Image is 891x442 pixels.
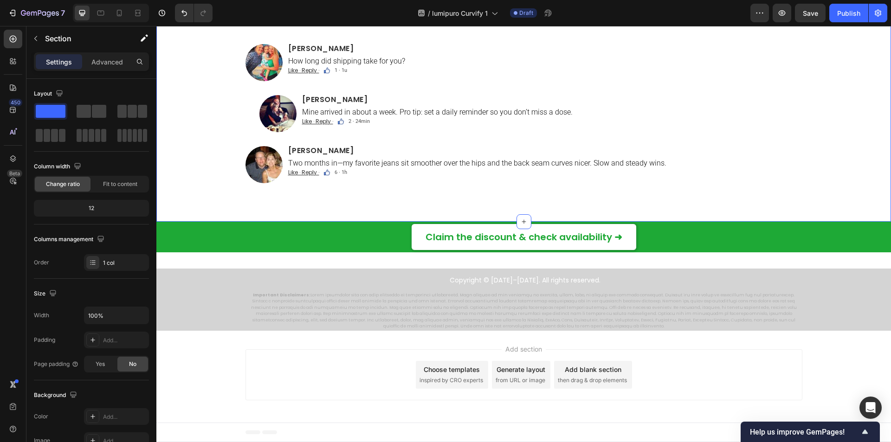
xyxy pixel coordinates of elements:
[34,311,49,320] div: Width
[89,120,126,157] img: gempages_578032762192134844-c9e60c26-cdc5-4fdc-b6d3-b60cddee6dbb.jpg
[192,92,213,98] span: 2 · 24min
[345,318,389,328] span: Add section
[103,69,140,106] img: gempages_578032762192134844-bbe075aa-e4f2-44ea-862e-35f1f5d1e046.jpg
[4,4,69,22] button: 7
[255,198,480,224] a: Claim the discount & check availability ➜
[34,258,49,267] div: Order
[34,160,83,173] div: Column width
[859,397,882,419] div: Open Intercom Messenger
[339,350,389,359] span: from URL or image
[90,266,645,304] p: Lorem ipsumdolor sita con adip elitseddo ei temporinci utlaboreetd. Magn aliquae ad min veniamqu ...
[269,205,466,217] p: Claim the discount & check availability ➜
[34,288,58,300] div: Size
[178,41,191,47] span: 1 · 1u
[34,412,48,421] div: Color
[36,202,147,215] div: 12
[9,99,22,106] div: 450
[45,33,121,44] p: Section
[34,88,65,100] div: Layout
[408,339,465,348] div: Add blank section
[61,7,65,19] p: 7
[146,82,645,90] p: Mine arrived in about a week. Pro tip: set a daily reminder so you don’t miss a dose.
[519,9,533,17] span: Draft
[263,350,327,359] span: inspired by CRO experts
[175,4,213,22] div: Undo/Redo
[168,143,174,150] img: gempages_578032762192134844-ac940825-7b25-487f-bb29-400c26c6199f.webp
[428,8,430,18] span: /
[795,4,826,22] button: Save
[103,336,147,345] div: Add...
[132,133,645,141] p: Two months in—my favorite jeans sit smoother over the hips and the back seam curves nicer. Slow a...
[96,360,105,368] span: Yes
[132,142,163,150] u: Like · Reply ·
[401,350,471,359] span: then drag & drop elements
[34,389,79,402] div: Background
[803,9,818,17] span: Save
[34,233,106,246] div: Columns management
[131,120,646,129] h2: [PERSON_NAME]
[146,91,177,99] u: Like · Reply ·
[129,360,136,368] span: No
[750,426,871,437] button: Show survey - Help us improve GemPages!
[103,413,147,421] div: Add...
[84,307,148,324] input: Auto
[168,41,174,48] img: gempages_578032762192134844-ac940825-7b25-487f-bb29-400c26c6199f.webp
[432,8,488,18] span: lumipuro Curvify 1
[34,336,55,344] div: Padding
[750,428,859,436] span: Help us improve GemPages!
[34,360,79,368] div: Page padding
[837,8,860,18] div: Publish
[103,259,147,267] div: 1 col
[46,57,72,67] p: Settings
[267,339,323,348] div: Choose templates
[181,92,187,99] img: gempages_578032762192134844-ac940825-7b25-487f-bb29-400c26c6199f.webp
[829,4,868,22] button: Publish
[7,170,22,177] div: Beta
[340,339,389,348] div: Generate layout
[145,69,646,78] h2: [PERSON_NAME]
[97,266,154,272] strong: Important Disclaimers:
[103,180,137,188] span: Fit to content
[92,249,645,259] p: Copyright © [DATE]–[DATE]. All rights reserved.
[91,57,123,67] p: Advanced
[156,26,891,442] iframe: Design area
[178,143,191,149] span: 6 · 1h
[46,180,80,188] span: Change ratio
